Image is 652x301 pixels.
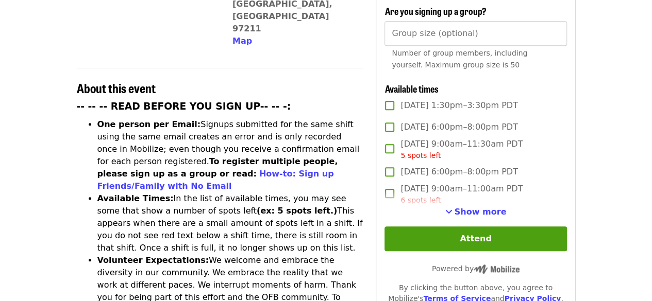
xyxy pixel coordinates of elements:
[445,206,507,218] button: See more timeslots
[97,119,201,129] strong: One person per Email:
[392,49,527,69] span: Number of group members, including yourself. Maximum group size is 50
[432,264,520,273] span: Powered by
[97,156,338,179] strong: To register multiple people, please sign up as a group or read:
[384,82,438,95] span: Available times
[400,121,517,133] span: [DATE] 6:00pm–8:00pm PDT
[77,101,291,112] strong: -- -- -- READ BEFORE YOU SIGN UP-- -- -:
[384,21,566,46] input: [object Object]
[400,151,441,160] span: 5 spots left
[232,35,252,47] button: Map
[455,207,507,217] span: Show more
[400,183,523,206] span: [DATE] 9:00am–11:00am PDT
[97,192,364,254] li: In the list of available times, you may see some that show a number of spots left This appears wh...
[400,196,441,204] span: 6 spots left
[384,4,486,17] span: Are you signing up a group?
[97,169,334,191] a: How-to: Sign up Friends/Family with No Email
[384,226,566,251] button: Attend
[97,255,209,265] strong: Volunteer Expectations:
[77,79,156,97] span: About this event
[474,264,520,274] img: Powered by Mobilize
[400,99,517,112] span: [DATE] 1:30pm–3:30pm PDT
[400,166,517,178] span: [DATE] 6:00pm–8:00pm PDT
[257,206,337,216] strong: (ex: 5 spots left.)
[400,138,523,161] span: [DATE] 9:00am–11:30am PDT
[97,193,174,203] strong: Available Times:
[97,118,364,192] li: Signups submitted for the same shift using the same email creates an error and is only recorded o...
[232,36,252,46] span: Map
